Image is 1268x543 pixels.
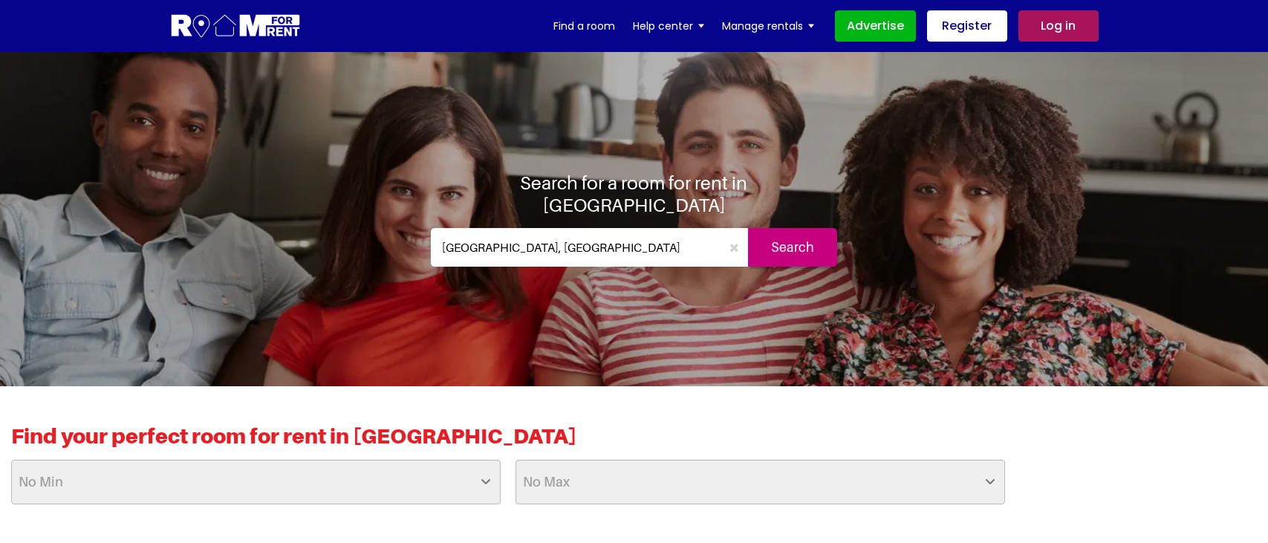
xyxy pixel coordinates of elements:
[553,15,615,37] a: Find a room
[835,10,916,42] a: Advertise
[1018,10,1099,42] a: Log in
[431,228,721,267] input: Where do you want to live. Search by town or postcode
[11,423,1257,460] h2: Find your perfect room for rent in [GEOGRAPHIC_DATA]
[722,15,814,37] a: Manage rentals
[431,172,838,216] h1: Search for a room for rent in [GEOGRAPHIC_DATA]
[633,15,704,37] a: Help center
[748,228,837,267] input: Search
[170,13,302,40] img: Logo for Room for Rent, featuring a welcoming design with a house icon and modern typography
[927,10,1007,42] a: Register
